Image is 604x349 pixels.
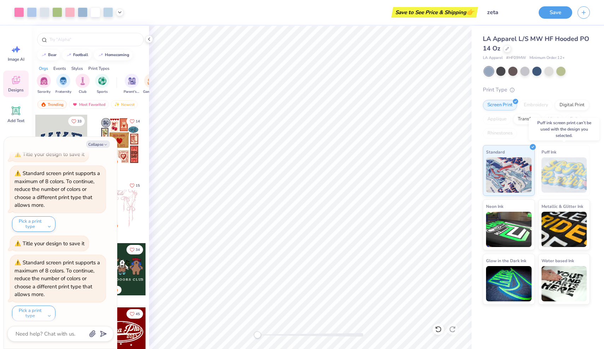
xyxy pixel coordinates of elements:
[541,157,587,193] img: Puff Ink
[86,140,110,148] button: Collapse
[49,36,139,43] input: Try "Alpha"
[483,55,503,61] span: LA Apparel
[76,74,90,95] button: filter button
[483,100,517,110] div: Screen Print
[73,53,88,57] div: football
[68,116,85,126] button: Like
[136,312,140,316] span: 45
[95,74,109,95] button: filter button
[486,212,532,247] img: Neon Ink
[393,7,476,18] div: Save to See Price & Shipping
[529,55,565,61] span: Minimum Order: 12 +
[466,8,474,16] span: 👉
[483,35,589,53] span: LA Apparel L/S MW HF Hooded PO 14 Oz
[55,74,71,95] div: filter for Fraternity
[97,89,108,95] span: Sports
[7,118,24,124] span: Add Text
[147,77,155,85] img: Game Day Image
[541,266,587,301] img: Water based Ink
[483,114,511,125] div: Applique
[143,74,159,95] button: filter button
[565,114,582,125] div: Foil
[14,259,100,298] div: Standard screen print supports a maximum of 8 colors. To continue, reduce the number of colors or...
[124,74,140,95] button: filter button
[37,89,51,95] span: Sorority
[79,77,87,85] img: Club Image
[513,114,541,125] div: Transfers
[88,65,109,72] div: Print Types
[48,53,57,57] div: bear
[37,100,67,109] div: Trending
[55,89,71,95] span: Fraternity
[541,257,574,264] span: Water based Ink
[539,6,572,19] button: Save
[8,87,24,93] span: Designs
[541,148,556,156] span: Puff Ink
[136,248,140,252] span: 34
[98,77,106,85] img: Sports Image
[59,77,67,85] img: Fraternity Image
[41,53,47,57] img: trend_line.gif
[8,56,24,62] span: Image AI
[481,5,533,19] input: Untitled Design
[254,331,261,338] div: Accessibility label
[69,100,109,109] div: Most Favorited
[124,89,140,95] span: Parent's Weekend
[114,102,120,107] img: newest.gif
[128,77,136,85] img: Parent's Weekend Image
[544,114,563,125] div: Vinyl
[486,148,505,156] span: Standard
[519,100,553,110] div: Embroidery
[72,102,78,107] img: most_fav.gif
[79,89,87,95] span: Club
[541,203,583,210] span: Metallic & Glitter Ink
[40,77,48,85] img: Sorority Image
[124,74,140,95] div: filter for Parent's Weekend
[62,50,91,60] button: football
[23,240,84,247] div: Title your design to save it
[14,170,100,209] div: Standard screen print supports a maximum of 8 colors. To continue, reduce the number of colors or...
[136,184,140,187] span: 15
[39,65,48,72] div: Orgs
[37,50,60,60] button: bear
[555,100,589,110] div: Digital Print
[486,257,526,264] span: Glow in the Dark Ink
[41,102,46,107] img: trending.gif
[143,89,159,95] span: Game Day
[126,116,143,126] button: Like
[95,74,109,95] div: filter for Sports
[53,65,66,72] div: Events
[77,120,82,123] span: 33
[37,74,51,95] div: filter for Sorority
[76,74,90,95] div: filter for Club
[71,65,83,72] div: Styles
[483,86,590,94] div: Print Type
[94,50,132,60] button: homecoming
[12,306,55,321] button: Pick a print type
[23,151,84,158] div: Title your design to save it
[486,266,532,301] img: Glow in the Dark Ink
[486,157,532,193] img: Standard
[126,245,143,254] button: Like
[126,309,143,319] button: Like
[55,74,71,95] button: filter button
[126,181,143,190] button: Like
[486,203,503,210] span: Neon Ink
[37,74,51,95] button: filter button
[136,120,140,123] span: 14
[12,216,55,232] button: Pick a print type
[143,74,159,95] div: filter for Game Day
[506,55,526,61] span: # HF09MW
[105,53,129,57] div: homecoming
[541,212,587,247] img: Metallic & Glitter Ink
[529,118,599,140] div: Puff ink screen print can’t be used with the design you selected.
[66,53,72,57] img: trend_line.gif
[98,53,103,57] img: trend_line.gif
[483,128,517,139] div: Rhinestones
[111,100,138,109] div: Newest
